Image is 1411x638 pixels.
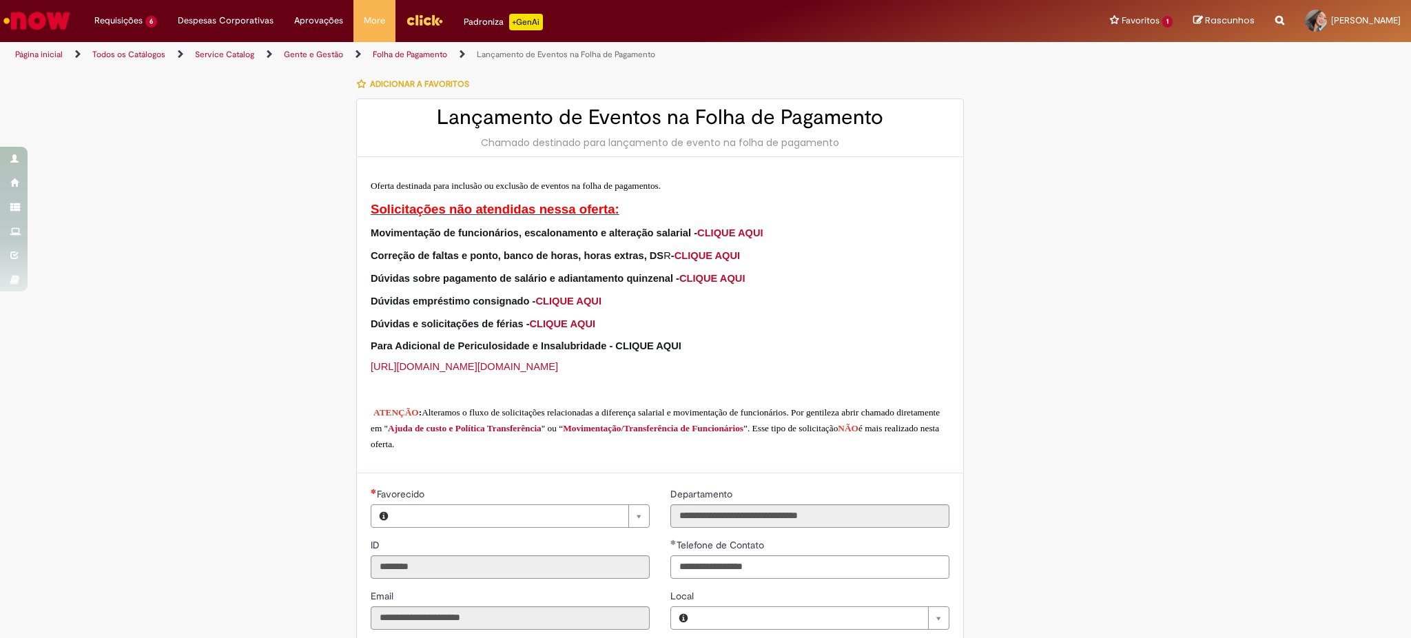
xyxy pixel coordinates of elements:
[670,590,697,602] span: Local
[674,250,741,261] a: CLIQUE AQUI
[370,79,469,90] span: Adicionar a Favoritos
[670,488,735,500] span: Somente leitura - Departamento
[294,14,343,28] span: Aprovações
[284,49,343,60] a: Gente e Gestão
[679,273,745,284] a: CLIQUE AQUI
[371,589,396,603] label: Somente leitura - Email
[1162,16,1173,28] span: 1
[356,70,477,99] button: Adicionar a Favoritos
[178,14,274,28] span: Despesas Corporativas
[696,607,949,629] a: Limpar campo Local
[670,487,735,501] label: Somente leitura - Departamento
[377,488,427,500] span: Necessários - Favorecido
[542,423,563,433] span: " ou “
[535,296,601,307] a: CLIQUE AQUI
[371,181,661,191] span: Oferta destinada para inclusão ou exclusão de eventos na folha de pagamentos.
[371,606,650,630] input: Email
[1193,14,1255,28] a: Rascunhos
[371,488,377,494] span: Necessários
[670,504,949,528] input: Departamento
[371,250,663,261] strong: Correção de faltas e ponto, banco de horas, horas extras, DS
[371,555,650,579] input: ID
[92,49,165,60] a: Todos os Catálogos
[670,555,949,579] input: Telefone de Contato
[373,407,419,418] strong: ATENÇÃO
[838,423,858,433] span: NÃO
[371,539,382,551] span: Somente leitura - ID
[371,340,681,351] span: Para Adicional de Periculosidade e Insalubridade - CLIQUE AQUI
[364,14,385,28] span: More
[10,42,930,68] ul: Trilhas de página
[1,7,72,34] img: ServiceNow
[371,407,940,433] span: Alteramos o fluxo de solicitações relacionadas a diferença salarial e movimentação de funcionário...
[388,423,542,433] a: Ajuda de custo e Política Transferência
[530,318,596,329] a: CLIQUE AQUI
[373,49,447,60] a: Folha de Pagamento
[371,202,619,216] span: Solicitações não atendidas nessa oferta:
[15,49,63,60] a: Página inicial
[509,14,543,30] p: +GenAi
[371,361,558,372] a: [URL][DOMAIN_NAME][DOMAIN_NAME]
[371,106,949,129] h2: Lançamento de Eventos na Folha de Pagamento
[396,505,649,527] a: Limpar campo Favorecido
[371,590,396,602] span: Somente leitura - Email
[371,136,949,150] div: Chamado destinado para lançamento de evento na folha de pagamento
[677,539,767,551] span: Telefone de Contato
[195,49,254,60] a: Service Catalog
[563,423,743,433] a: Movimentação/Transferência de Funcionários
[371,296,601,307] span: Dúvidas empréstimo consignado -
[371,250,671,261] span: R
[371,538,382,552] label: Somente leitura - ID
[1205,14,1255,27] span: Rascunhos
[743,423,838,433] span: ”. Esse tipo de solicitação
[371,505,396,527] button: Favorecido, Visualizar este registro
[697,227,763,238] a: CLIQUE AQUI
[670,539,677,545] span: Obrigatório Preenchido
[371,318,595,329] span: Dúvidas e solicitações de férias -
[671,607,696,629] button: Local, Visualizar este registro
[406,10,443,30] img: click_logo_yellow_360x200.png
[477,49,655,60] a: Lançamento de Eventos na Folha de Pagamento
[371,273,745,284] span: Dúvidas sobre pagamento de salário e adiantamento quinzenal -
[1122,14,1160,28] span: Favoritos
[94,14,143,28] span: Requisições
[371,227,763,238] span: Movimentação de funcionários, escalonamento e alteração salarial -
[145,16,157,28] span: 6
[419,407,422,418] span: :
[464,14,543,30] div: Padroniza
[671,250,740,261] span: -
[1331,14,1401,26] span: [PERSON_NAME]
